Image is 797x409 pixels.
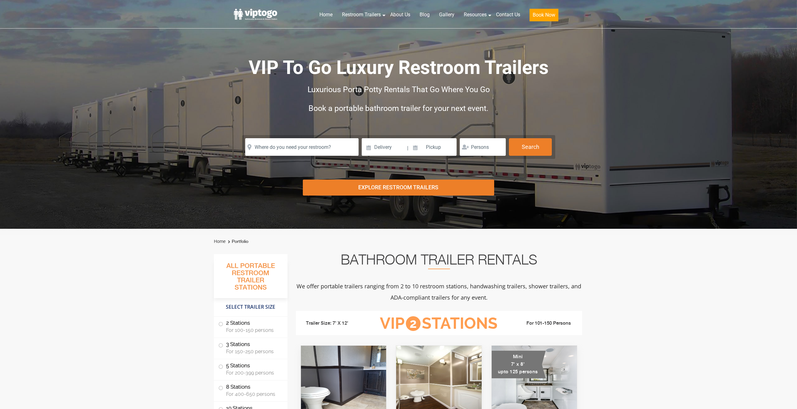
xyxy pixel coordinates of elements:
span: | [407,138,408,158]
span: Luxurious Porta Potty Rentals That Go Where You Go [308,85,490,94]
span: For 200-399 persons [226,370,280,376]
h2: Bathroom Trailer Rentals [296,254,582,269]
span: For 400-650 persons [226,391,280,397]
a: Resources [459,8,491,22]
input: Delivery [362,138,406,156]
div: Explore Restroom Trailers [303,180,494,196]
a: Gallery [434,8,459,22]
h3: VIP Stations [370,315,507,332]
button: Search [509,138,552,156]
a: Blog [415,8,434,22]
label: 3 Stations [218,338,283,357]
a: Restroom Trailers [337,8,386,22]
a: Home [315,8,337,22]
h4: Select Trailer Size [214,301,287,313]
input: Pickup [409,138,457,156]
input: Persons [460,138,506,156]
label: 5 Stations [218,359,283,379]
span: Book a portable bathroom trailer for your next event. [308,104,489,113]
span: For 150-250 persons [226,349,280,354]
a: Home [214,239,225,244]
a: Contact Us [491,8,525,22]
a: Book Now [525,8,563,25]
a: About Us [386,8,415,22]
button: Book Now [530,9,558,21]
p: We offer portable trailers ranging from 2 to 10 restroom stations, handwashing trailers, shower t... [296,281,582,303]
label: 8 Stations [218,380,283,400]
input: Where do you need your restroom? [245,138,359,156]
span: 2 [406,316,421,331]
li: Trailer Size: 7' X 12' [300,314,370,333]
label: 2 Stations [218,317,283,336]
div: Mini 7' x 8' upto 125 persons [492,351,546,378]
span: VIP To Go Luxury Restroom Trailers [249,56,549,79]
span: For 100-150 persons [226,327,280,333]
li: Portfolio [226,238,248,245]
h3: All Portable Restroom Trailer Stations [214,260,287,298]
li: For 101-150 Persons [508,320,578,327]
